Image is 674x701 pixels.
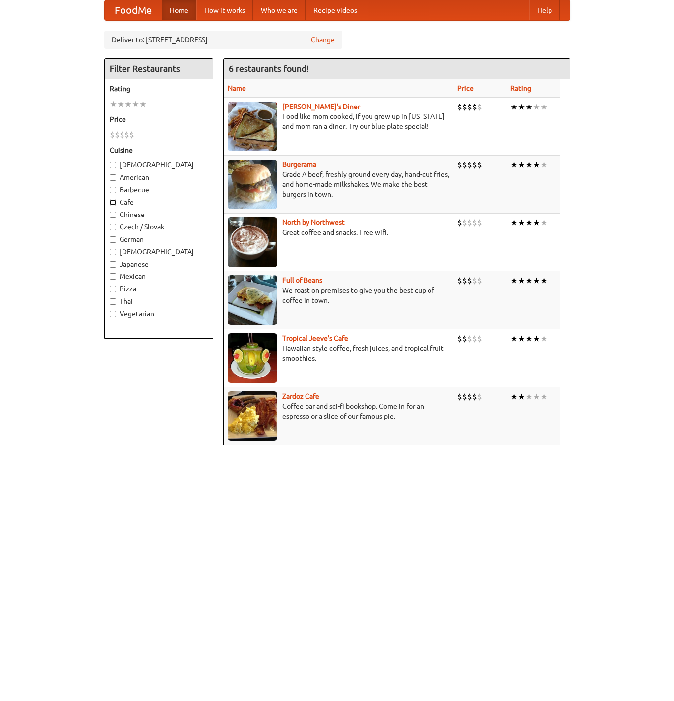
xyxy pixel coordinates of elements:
[533,333,540,344] li: ★
[129,129,134,140] li: $
[228,102,277,151] img: sallys.jpg
[196,0,253,20] a: How it works
[110,309,208,319] label: Vegetarian
[533,160,540,170] li: ★
[162,0,196,20] a: Home
[228,227,449,237] p: Great coffee and snacks. Free wifi.
[467,275,472,286] li: $
[110,187,116,193] input: Barbecue
[510,160,518,170] li: ★
[110,114,208,124] h5: Price
[462,217,467,228] li: $
[110,129,115,140] li: $
[533,217,540,228] li: ★
[139,99,147,109] li: ★
[462,333,467,344] li: $
[124,99,132,109] li: ★
[533,102,540,112] li: ★
[472,275,477,286] li: $
[282,161,316,168] a: Burgerama
[457,275,462,286] li: $
[525,217,533,228] li: ★
[311,35,335,45] a: Change
[457,84,474,92] a: Price
[282,276,322,284] a: Full of Beans
[110,259,208,269] label: Japanese
[110,284,208,294] label: Pizza
[110,199,116,206] input: Cafe
[518,275,525,286] li: ★
[120,129,124,140] li: $
[477,217,482,228] li: $
[477,333,482,344] li: $
[477,102,482,112] li: $
[525,160,533,170] li: ★
[467,333,472,344] li: $
[510,84,531,92] a: Rating
[510,333,518,344] li: ★
[110,145,208,155] h5: Cuisine
[110,247,208,257] label: [DEMOGRAPHIC_DATA]
[540,333,548,344] li: ★
[110,298,116,305] input: Thai
[529,0,560,20] a: Help
[229,64,309,73] ng-pluralize: 6 restaurants found!
[110,162,116,168] input: [DEMOGRAPHIC_DATA]
[253,0,306,20] a: Who we are
[110,296,208,306] label: Thai
[104,31,342,49] div: Deliver to: [STREET_ADDRESS]
[518,217,525,228] li: ★
[457,217,462,228] li: $
[282,103,360,110] a: [PERSON_NAME]'s Diner
[110,160,208,170] label: [DEMOGRAPHIC_DATA]
[525,333,533,344] li: ★
[282,392,319,400] a: Zardoz Cafe
[472,160,477,170] li: $
[282,218,345,226] a: North by Northwest
[462,102,467,112] li: $
[110,197,208,207] label: Cafe
[228,333,277,383] img: jeeves.jpg
[228,84,246,92] a: Name
[228,111,449,131] p: Food like mom cooked, if you grew up in [US_STATE] and mom ran a diner. Try our blue plate special!
[457,160,462,170] li: $
[525,275,533,286] li: ★
[105,59,213,79] h4: Filter Restaurants
[110,249,116,255] input: [DEMOGRAPHIC_DATA]
[518,333,525,344] li: ★
[110,271,208,281] label: Mexican
[467,160,472,170] li: $
[110,172,208,182] label: American
[110,99,117,109] li: ★
[132,99,139,109] li: ★
[540,217,548,228] li: ★
[282,334,348,342] a: Tropical Jeeve's Cafe
[228,343,449,363] p: Hawaiian style coffee, fresh juices, and tropical fruit smoothies.
[457,102,462,112] li: $
[110,210,208,219] label: Chinese
[110,222,208,232] label: Czech / Slovak
[105,0,162,20] a: FoodMe
[110,224,116,230] input: Czech / Slovak
[124,129,129,140] li: $
[467,391,472,402] li: $
[110,212,116,218] input: Chinese
[110,261,116,268] input: Japanese
[228,285,449,305] p: We roast on premises to give you the best cup of coffee in town.
[540,275,548,286] li: ★
[457,391,462,402] li: $
[477,391,482,402] li: $
[462,160,467,170] li: $
[540,102,548,112] li: ★
[228,401,449,421] p: Coffee bar and sci-fi bookshop. Come in for an espresso or a slice of our famous pie.
[518,391,525,402] li: ★
[110,185,208,195] label: Barbecue
[462,275,467,286] li: $
[467,102,472,112] li: $
[472,391,477,402] li: $
[472,102,477,112] li: $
